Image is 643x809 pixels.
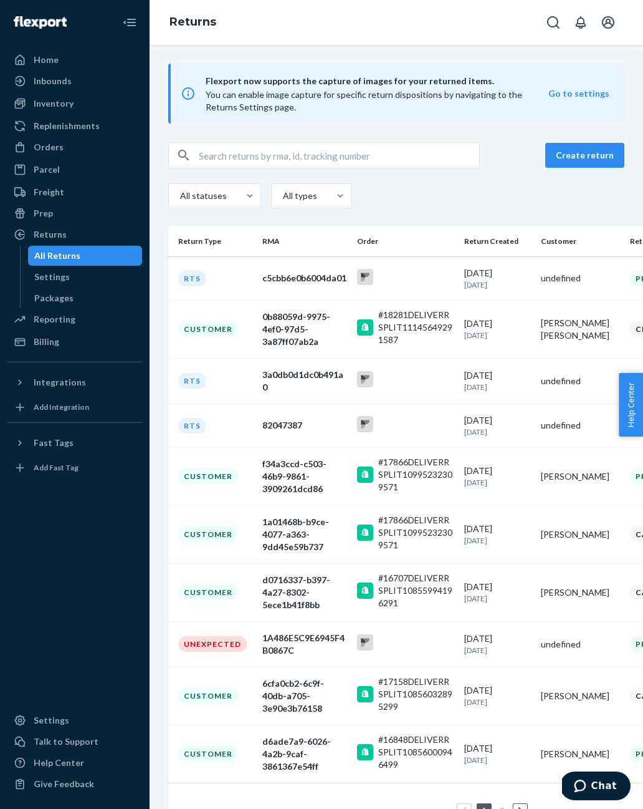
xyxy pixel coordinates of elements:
[178,418,206,434] div: RTS
[34,120,100,132] div: Replenishments
[568,10,593,35] button: Open notifications
[7,753,142,773] a: Help Center
[7,182,142,202] a: Freight
[178,468,238,484] div: Customer
[178,584,238,600] div: Customer
[34,207,53,220] div: Prep
[34,292,74,304] div: Packages
[7,203,142,223] a: Prep
[464,414,531,437] div: [DATE]
[34,402,89,412] div: Add Integration
[7,774,142,794] button: Give Feedback
[262,574,347,611] div: d0716337-b397-4a27-8302-5ece1b41f8bb
[206,89,522,112] span: You can enable image capture for specific return dispositions by navigating to the Returns Settin...
[464,369,531,392] div: [DATE]
[199,143,479,168] input: Search returns by rma, id, tracking number
[262,419,347,432] div: 82047387
[34,714,69,727] div: Settings
[541,470,620,483] div: [PERSON_NAME]
[28,288,143,308] a: Packages
[7,50,142,70] a: Home
[262,516,347,553] div: 1a01468b-b9ce-4077-a363-9dd45e59b737
[464,535,531,546] p: [DATE]
[548,87,609,100] button: Go to settings
[34,249,80,262] div: All Returns
[34,437,74,449] div: Fast Tags
[178,746,238,762] div: Customer
[459,226,536,256] th: Return Created
[34,313,75,326] div: Reporting
[541,375,620,387] div: undefined
[464,427,531,437] p: [DATE]
[378,309,454,346] div: #18281DELIVERRSPLIT11145649291587
[464,645,531,656] p: [DATE]
[536,226,625,256] th: Customer
[257,226,352,256] th: RMA
[28,267,143,287] a: Settings
[545,143,624,168] button: Create return
[352,226,459,256] th: Order
[378,676,454,713] div: #17158DELIVERRSPLIT10856032895299
[180,190,225,202] div: All statuses
[178,321,238,337] div: Customer
[464,330,531,341] p: [DATE]
[160,4,226,41] ol: breadcrumbs
[34,141,64,153] div: Orders
[464,317,531,341] div: [DATE]
[464,279,531,290] p: [DATE]
[14,16,67,29] img: Flexport logo
[378,572,454,609] div: #16707DELIVERRSPLIT10855994196291
[206,74,548,89] span: Flexport now supports the capture of images for your returned items.
[262,632,347,657] div: 1A486E5C9E6945F4B0867C
[117,10,142,35] button: Close Navigation
[34,735,98,748] div: Talk to Support
[541,638,620,651] div: undefined
[541,586,620,599] div: [PERSON_NAME]
[168,226,257,256] th: Return Type
[7,94,142,114] a: Inventory
[283,190,315,202] div: All types
[7,137,142,157] a: Orders
[464,684,531,707] div: [DATE]
[178,636,247,652] div: Unexpected
[7,71,142,91] a: Inbounds
[34,54,59,66] div: Home
[464,755,531,765] p: [DATE]
[464,523,531,546] div: [DATE]
[262,458,347,495] div: f34a3ccd-c503-46b9-9861-3909261dcd86
[541,317,620,342] div: [PERSON_NAME] [PERSON_NAME]
[464,465,531,488] div: [DATE]
[541,748,620,760] div: [PERSON_NAME]
[34,376,86,389] div: Integrations
[619,373,643,437] span: Help Center
[541,528,620,541] div: [PERSON_NAME]
[262,677,347,715] div: 6cfa0cb2-6c9f-40db-a705-3e90e3b76158
[7,225,142,245] a: Returns
[541,10,566,35] button: Open Search Box
[34,163,60,176] div: Parcel
[464,593,531,604] p: [DATE]
[178,526,238,542] div: Customer
[34,75,72,87] div: Inbounds
[34,462,79,473] div: Add Fast Tag
[562,772,631,803] iframe: Opens a widget where you can chat to one of our agents
[541,272,620,284] div: undefined
[262,272,347,284] div: c5cbb6e0b6004da01
[7,160,142,180] a: Parcel
[262,735,347,773] div: d6ade7a9-6026-4a2b-9caf-3861367e54ff
[464,267,531,290] div: [DATE]
[34,757,84,769] div: Help Center
[464,477,531,488] p: [DATE]
[464,382,531,392] p: [DATE]
[378,734,454,771] div: #16848DELIVERRSPLIT10856000946499
[34,271,70,283] div: Settings
[7,309,142,329] a: Reporting
[378,514,454,551] div: #17866DELIVERRSPLIT10995232309571
[34,97,74,110] div: Inventory
[7,372,142,392] button: Integrations
[7,397,142,417] a: Add Integration
[378,456,454,493] div: #17866DELIVERRSPLIT10995232309571
[541,690,620,702] div: [PERSON_NAME]
[7,732,142,752] button: Talk to Support
[7,710,142,730] a: Settings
